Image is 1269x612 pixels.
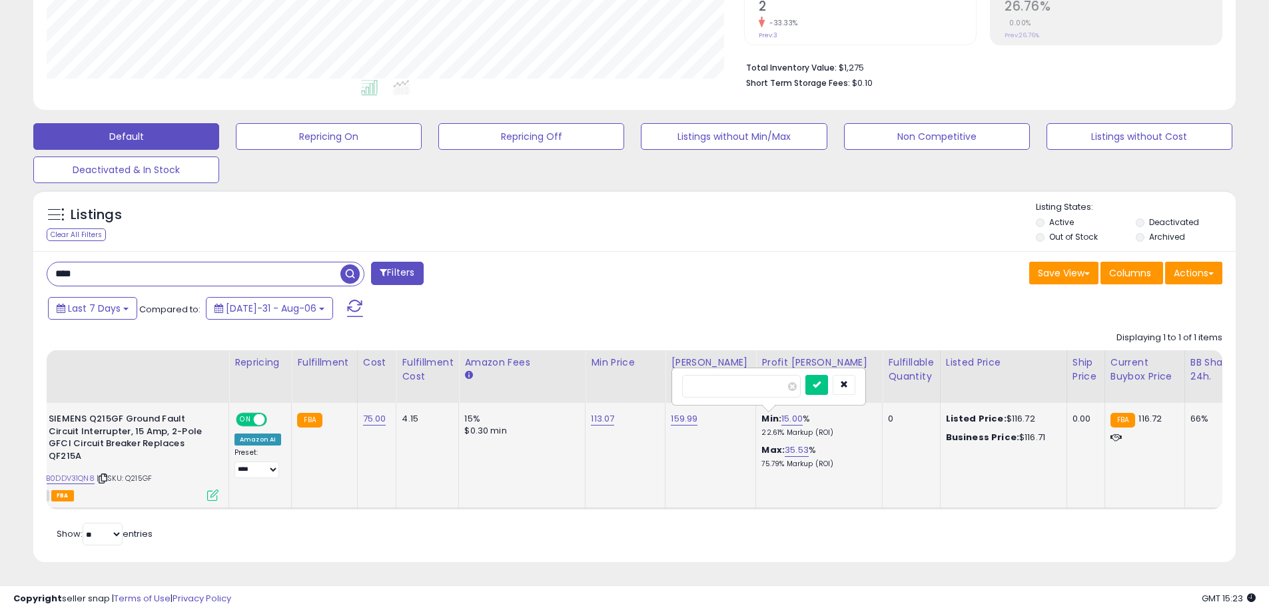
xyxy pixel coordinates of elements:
[765,18,798,28] small: -33.33%
[438,123,624,150] button: Repricing Off
[464,413,575,425] div: 15%
[785,444,809,457] a: 35.53
[114,592,171,605] a: Terms of Use
[297,413,322,428] small: FBA
[1190,356,1239,384] div: BB Share 24h.
[234,356,286,370] div: Repricing
[1110,413,1135,428] small: FBA
[761,413,872,438] div: %
[888,356,934,384] div: Fulfillable Quantity
[464,356,580,370] div: Amazon Fees
[761,412,781,425] b: Min:
[173,592,231,605] a: Privacy Policy
[641,123,827,150] button: Listings without Min/Max
[71,206,122,224] h5: Listings
[57,527,153,540] span: Show: entries
[33,123,219,150] button: Default
[852,77,873,89] span: $0.10
[363,356,391,370] div: Cost
[47,228,106,241] div: Clear All Filters
[591,356,659,370] div: Min Price
[48,297,137,320] button: Last 7 Days
[13,592,62,605] strong: Copyright
[15,356,223,370] div: Title
[371,262,423,285] button: Filters
[1149,216,1199,228] label: Deactivated
[206,297,333,320] button: [DATE]-31 - Aug-06
[1190,413,1234,425] div: 66%
[1072,413,1094,425] div: 0.00
[1049,216,1074,228] label: Active
[946,412,1007,425] b: Listed Price:
[591,412,614,426] a: 113.07
[671,412,697,426] a: 159.99
[464,370,472,382] small: Amazon Fees.
[1005,18,1031,28] small: 0.00%
[402,356,453,384] div: Fulfillment Cost
[756,350,883,403] th: The percentage added to the cost of goods (COGS) that forms the calculator for Min & Max prices.
[226,302,316,315] span: [DATE]-31 - Aug-06
[68,302,121,315] span: Last 7 Days
[888,413,929,425] div: 0
[746,62,837,73] b: Total Inventory Value:
[1110,356,1179,384] div: Current Buybox Price
[1116,332,1222,344] div: Displaying 1 to 1 of 1 items
[759,31,777,39] small: Prev: 3
[51,490,74,501] span: FBA
[139,303,201,316] span: Compared to:
[1005,31,1039,39] small: Prev: 26.76%
[946,356,1061,370] div: Listed Price
[844,123,1030,150] button: Non Competitive
[946,432,1057,444] div: $116.71
[1149,231,1185,242] label: Archived
[1109,266,1151,280] span: Columns
[363,412,386,426] a: 75.00
[1049,231,1098,242] label: Out of Stock
[1165,262,1222,284] button: Actions
[761,444,785,456] b: Max:
[761,444,872,469] div: %
[746,77,850,89] b: Short Term Storage Fees:
[236,123,422,150] button: Repricing On
[13,593,231,605] div: seller snap | |
[46,473,95,484] a: B0DDV31QN8
[1036,201,1236,214] p: Listing States:
[761,428,872,438] p: 22.61% Markup (ROI)
[49,413,211,465] b: SIEMENS Q215GF Ground Fault Circuit Interrupter, 15 Amp, 2-Pole GFCI Circuit Breaker Replaces QF215A
[761,356,877,384] div: Profit [PERSON_NAME] on Min/Max
[97,473,152,483] span: | SKU: Q215GF
[402,413,448,425] div: 4.15
[946,413,1057,425] div: $116.72
[1138,412,1162,425] span: 116.72
[33,156,219,183] button: Deactivated & In Stock
[1072,356,1099,384] div: Ship Price
[671,356,750,370] div: [PERSON_NAME]
[946,431,1019,444] b: Business Price:
[1029,262,1098,284] button: Save View
[237,414,254,426] span: ON
[234,434,281,446] div: Amazon AI
[265,414,286,426] span: OFF
[746,59,1212,75] li: $1,275
[761,459,872,469] p: 75.79% Markup (ROI)
[234,448,281,478] div: Preset:
[781,412,803,426] a: 15.00
[1047,123,1232,150] button: Listings without Cost
[464,425,575,437] div: $0.30 min
[1202,592,1256,605] span: 2025-08-14 15:23 GMT
[1100,262,1163,284] button: Columns
[297,356,351,370] div: Fulfillment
